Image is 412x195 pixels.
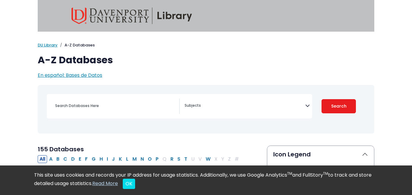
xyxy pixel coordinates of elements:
[90,155,97,163] button: Filter Results G
[34,171,378,189] div: This site uses cookies and records your IP address for usage statistics. Additionally, we use Goo...
[267,146,374,163] button: Icon Legend
[139,155,146,163] button: Filter Results N
[92,180,118,187] a: Read More
[38,72,102,79] a: En español: Bases de Datos
[204,155,212,163] button: Filter Results W
[52,101,179,110] input: Search database by title or keyword
[169,155,175,163] button: Filter Results R
[185,104,305,109] textarea: Search
[287,171,292,176] sup: TM
[58,42,95,48] li: A-Z Databases
[146,155,154,163] button: Filter Results O
[38,54,374,66] h1: A-Z Databases
[62,155,69,163] button: Filter Results C
[38,145,84,153] span: 155 Databases
[182,155,189,163] button: Filter Results T
[124,155,130,163] button: Filter Results L
[83,155,90,163] button: Filter Results F
[117,155,124,163] button: Filter Results K
[38,155,47,163] button: All
[131,155,138,163] button: Filter Results M
[47,155,54,163] button: Filter Results A
[38,42,58,48] a: DU Library
[38,155,241,162] div: Alpha-list to filter by first letter of database name
[38,85,374,134] nav: Search filters
[38,42,374,48] nav: breadcrumb
[71,8,192,24] img: Davenport University Library
[98,155,105,163] button: Filter Results H
[123,179,135,189] button: Close
[77,155,83,163] button: Filter Results E
[55,155,61,163] button: Filter Results B
[176,155,182,163] button: Filter Results S
[110,155,117,163] button: Filter Results J
[154,155,160,163] button: Filter Results P
[322,99,356,113] button: Submit for Search Results
[105,155,110,163] button: Filter Results I
[69,155,77,163] button: Filter Results D
[323,171,328,176] sup: TM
